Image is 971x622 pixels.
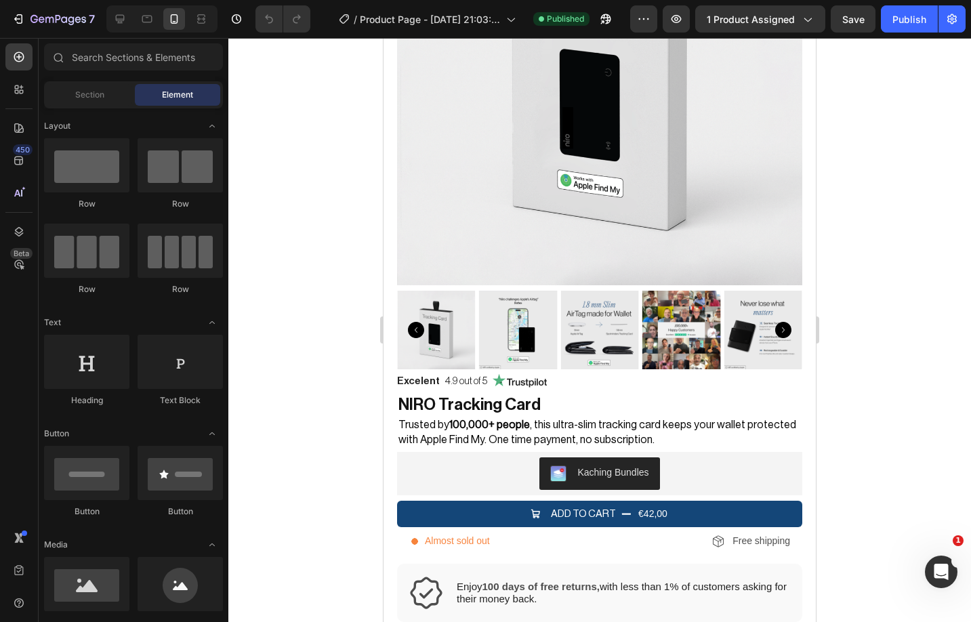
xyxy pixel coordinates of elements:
[384,38,816,622] iframe: Design area
[167,428,183,444] img: KachingBundles.png
[24,497,38,510] img: gempages_558198249018623080-ee8796d0-70b7-4619-a785-8d1e822d1d80.gif
[14,337,56,350] p: Excelent
[831,5,875,33] button: Save
[44,539,68,551] span: Media
[138,394,223,407] div: Text Block
[14,355,419,379] h1: NIRO Tracking Card
[44,394,129,407] div: Heading
[842,14,865,25] span: Save
[44,198,129,210] div: Row
[138,505,223,518] div: Button
[707,12,795,26] span: 1 product assigned
[253,466,285,486] div: €42,00
[44,428,69,440] span: Button
[201,115,223,137] span: Toggle open
[44,505,129,518] div: Button
[138,283,223,295] div: Row
[167,467,232,485] div: ADD TO CART
[41,495,106,512] p: Almost sold out
[349,495,407,512] p: Free shipping
[5,5,101,33] button: 7
[354,12,357,26] span: /
[66,381,146,392] strong: 100,000+ people
[15,381,413,407] span: Trusted by , this ultra-slim tracking card keeps your wallet protected with Apple Find My. One ti...
[201,534,223,556] span: Toggle open
[194,428,265,442] div: Kaching Bundles
[44,120,70,132] span: Layout
[138,198,223,210] div: Row
[156,419,276,452] button: Kaching Bundles
[13,144,33,155] div: 450
[89,11,95,27] p: 7
[75,89,104,101] span: Section
[44,316,61,329] span: Text
[44,283,129,295] div: Row
[201,312,223,333] span: Toggle open
[14,463,419,489] button: ADD TO CART
[73,543,403,566] span: with less than 1% of customers asking for their money back.
[392,284,408,300] button: Carousel Next Arrow
[44,43,223,70] input: Search Sections & Elements
[109,331,163,354] img: gempages_558198249018623080-1b93c06c-74e7-41da-b438-a6c98597d33f.png
[892,12,926,26] div: Publish
[360,12,501,26] span: Product Page - [DATE] 21:03:42
[881,5,938,33] button: Publish
[99,543,216,554] strong: 100 days of free returns,
[24,284,41,300] button: Carousel Back Arrow
[201,423,223,444] span: Toggle open
[695,5,825,33] button: 1 product assigned
[62,337,104,350] p: 4.9 out of 5
[10,248,33,259] div: Beta
[547,13,584,25] span: Published
[162,89,193,101] span: Element
[73,543,99,554] span: Enjoy
[953,535,964,546] span: 1
[255,5,310,33] div: Undo/Redo
[925,556,957,588] iframe: Intercom live chat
